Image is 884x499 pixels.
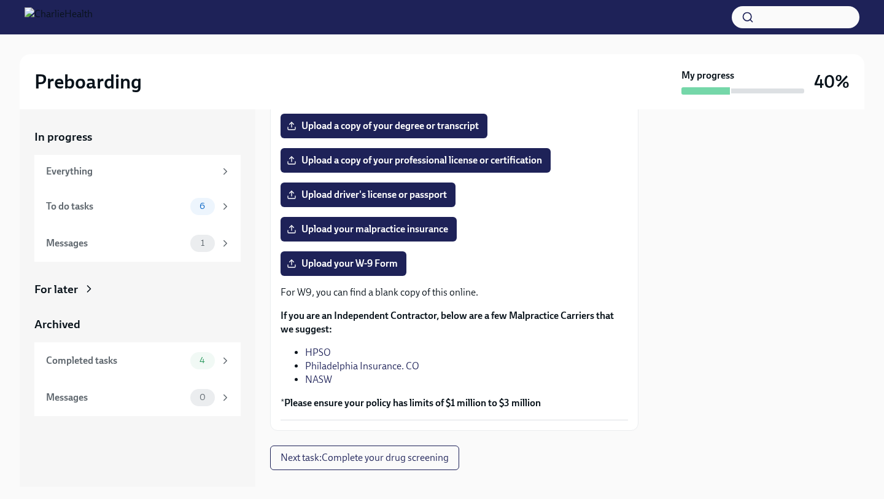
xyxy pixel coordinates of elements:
a: In progress [34,129,241,145]
p: For W9, you can find a blank copy of this online. [281,286,628,299]
span: 6 [192,202,212,211]
span: 4 [192,356,212,365]
span: Upload your W-9 Form [289,257,398,270]
img: CharlieHealth [25,7,93,27]
span: Upload your malpractice insurance [289,223,448,235]
span: Upload a copy of your professional license or certification [289,154,542,167]
a: NASW [305,374,332,385]
a: Everything [34,155,241,188]
div: Messages [46,237,185,250]
label: Upload a copy of your degree or transcript [281,114,487,138]
a: Messages1 [34,225,241,262]
label: Upload your malpractice insurance [281,217,457,242]
a: For later [34,281,241,297]
span: 1 [193,238,212,248]
a: Messages0 [34,379,241,416]
a: HPSO [305,347,331,358]
label: Upload a copy of your professional license or certification [281,148,551,173]
strong: My progress [681,69,734,82]
a: Archived [34,316,241,332]
div: Completed tasks [46,354,185,367]
strong: If you are an Independent Contractor, below are a few Malpractice Carriers that we suggest: [281,310,614,335]
strong: Please ensure your policy has limits of $1 million to $3 million [284,397,541,409]
h3: 40% [814,71,850,93]
a: Philadelphia Insurance. CO [305,360,419,372]
span: Upload driver's license or passport [289,189,447,201]
a: Completed tasks4 [34,342,241,379]
div: Everything [46,165,215,178]
h2: Preboarding [34,69,142,94]
label: Upload driver's license or passport [281,183,456,207]
div: For later [34,281,78,297]
a: To do tasks6 [34,188,241,225]
span: Upload a copy of your degree or transcript [289,120,479,132]
div: To do tasks [46,200,185,213]
span: Next task : Complete your drug screening [281,452,449,464]
label: Upload your W-9 Form [281,251,406,276]
span: 0 [192,393,213,402]
button: Next task:Complete your drug screening [270,446,459,470]
div: Messages [46,391,185,404]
